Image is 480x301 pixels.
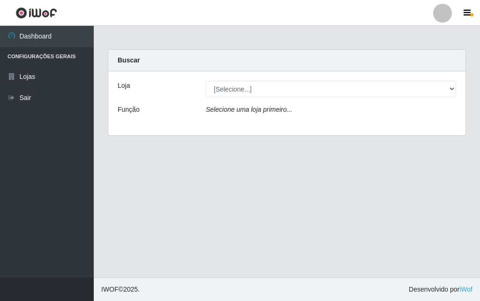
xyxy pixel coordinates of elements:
span: IWOF [101,286,119,293]
img: CoreUI Logo [15,7,57,19]
a: iWof [459,286,472,293]
span: Desenvolvido por [409,285,472,294]
strong: Buscar [118,56,140,64]
i: Selecione uma loja primeiro... [206,106,292,113]
span: © 2025 . [101,285,140,294]
label: Loja [118,81,130,91]
label: Função [118,105,140,115]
